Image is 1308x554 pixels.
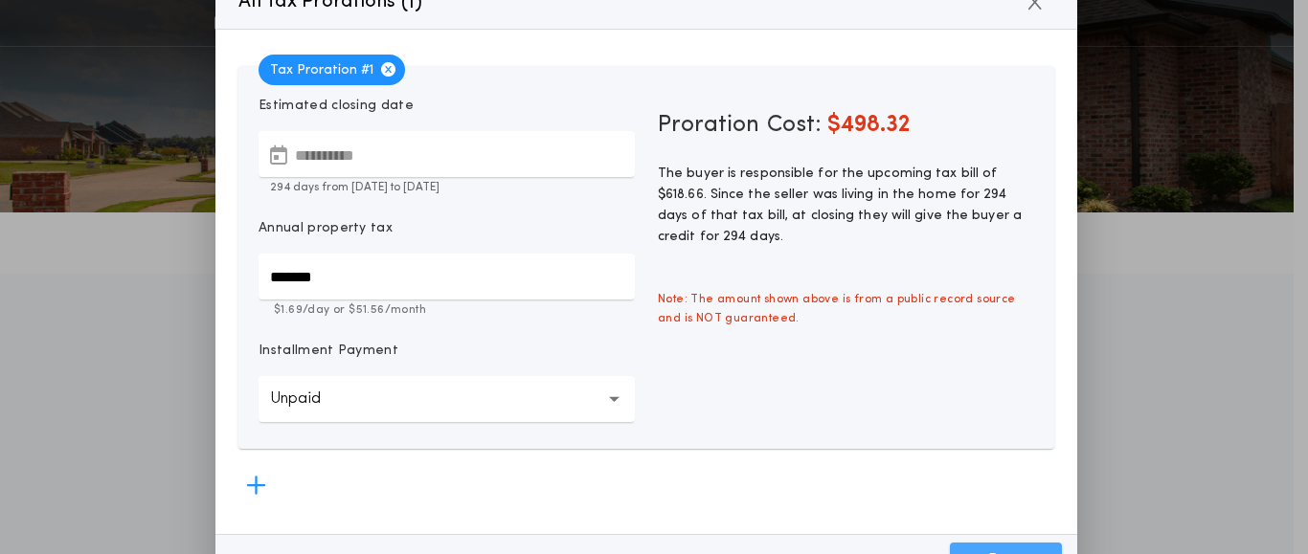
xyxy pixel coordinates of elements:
button: Unpaid [259,376,635,422]
span: The buyer is responsible for the upcoming tax bill of $618.66. Since the seller was living in the... [658,166,1022,244]
span: Proration [658,110,759,141]
p: $1.69 /day or $51.56 /month [259,301,635,319]
p: Estimated closing date [259,97,635,116]
span: $498.32 [827,114,910,137]
span: Cost: [767,114,822,137]
p: Annual property tax [259,219,393,238]
input: Annual property tax [259,254,635,299]
span: Note: The amount shown above is from a public record source and is NOT guaranteed. [646,278,1046,340]
p: 294 days from [DATE] to [DATE] [259,179,635,196]
span: Tax Proration # 1 [259,55,405,85]
p: Unpaid [270,388,351,410]
p: Installment Payment [259,342,398,361]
